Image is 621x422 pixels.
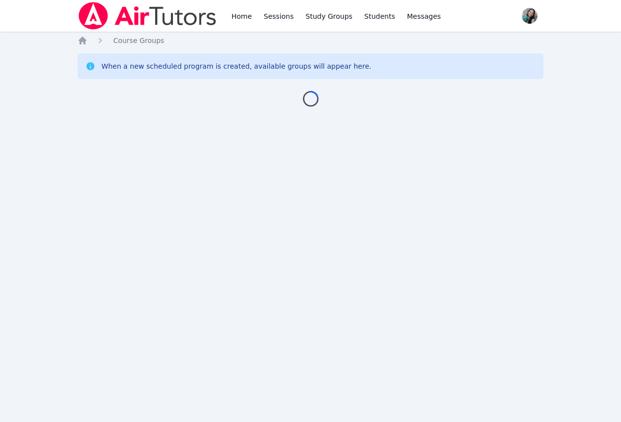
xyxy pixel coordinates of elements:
img: Air Tutors [78,2,217,30]
div: When a new scheduled program is created, available groups will appear here. [101,61,372,71]
span: Course Groups [113,37,164,44]
a: Course Groups [113,36,164,45]
nav: Breadcrumb [78,36,543,45]
span: Messages [407,11,441,21]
